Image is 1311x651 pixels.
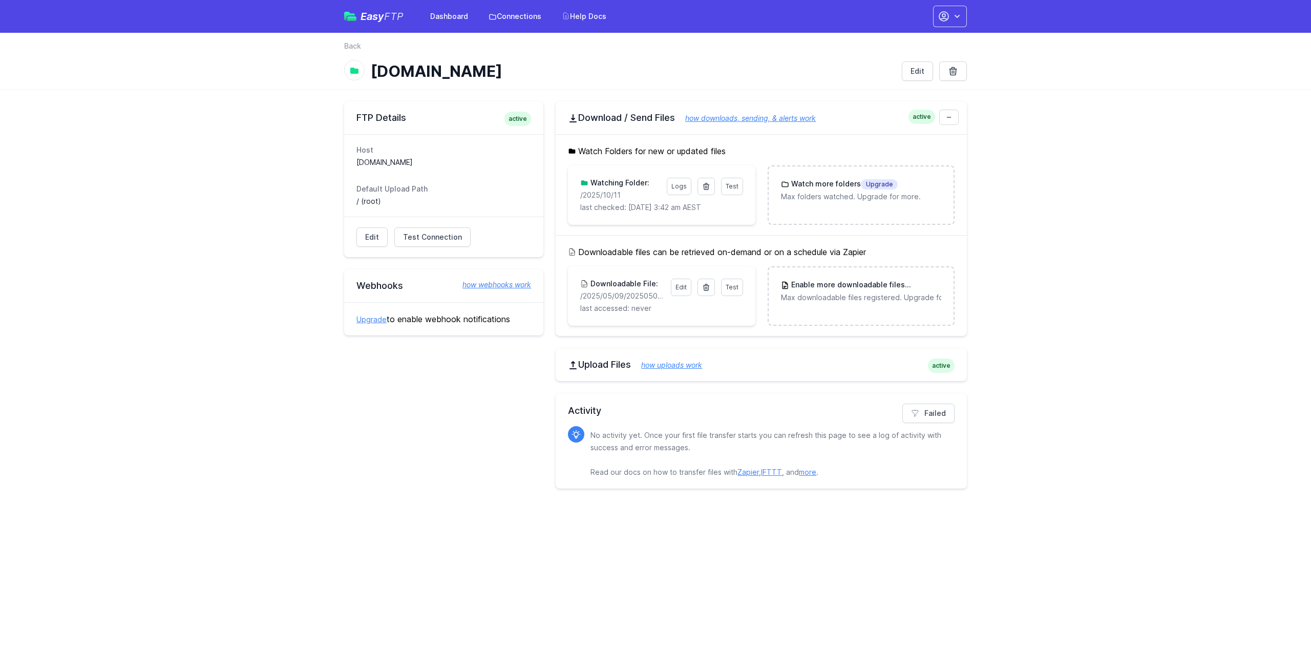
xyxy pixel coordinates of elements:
[789,280,941,290] h3: Enable more downloadable files
[344,12,356,21] img: easyftp_logo.png
[568,246,955,258] h5: Downloadable files can be retrieved on-demand or on a schedule via Zapier
[590,429,946,478] p: No activity yet. Once your first file transfer starts you can refresh this page to see a log of a...
[789,179,898,190] h3: Watch more folders
[371,62,894,80] h1: [DOMAIN_NAME]
[504,112,531,126] span: active
[588,279,658,289] h3: Downloadable File:
[356,280,531,292] h2: Webhooks
[356,157,531,167] dd: [DOMAIN_NAME]
[452,280,531,290] a: how webhooks work
[356,227,388,247] a: Edit
[769,267,954,315] a: Enable more downloadable filesUpgrade Max downloadable files registered. Upgrade for more.
[781,292,941,303] p: Max downloadable files registered. Upgrade for more.
[726,182,738,190] span: Test
[671,279,691,296] a: Edit
[580,202,743,213] p: last checked: [DATE] 3:42 am AEST
[737,468,759,476] a: Zapier
[482,7,547,26] a: Connections
[721,279,743,296] a: Test
[556,7,612,26] a: Help Docs
[344,41,361,51] a: Back
[580,190,660,200] p: /2025/10/11
[384,10,404,23] span: FTP
[344,302,543,335] div: to enable webhook notifications
[403,232,462,242] span: Test Connection
[902,61,933,81] a: Edit
[568,404,955,418] h2: Activity
[631,361,702,369] a: how uploads work
[667,178,691,195] a: Logs
[928,359,955,373] span: active
[902,404,955,423] a: Failed
[781,192,941,202] p: Max folders watched. Upgrade for more.
[675,114,816,122] a: how downloads, sending, & alerts work
[361,11,404,22] span: Easy
[568,112,955,124] h2: Download / Send Files
[721,178,743,195] a: Test
[356,184,531,194] dt: Default Upload Path
[568,145,955,157] h5: Watch Folders for new or updated files
[356,112,531,124] h2: FTP Details
[356,196,531,206] dd: / (root)
[424,7,474,26] a: Dashboard
[861,179,898,190] span: Upgrade
[356,315,387,324] a: Upgrade
[394,227,471,247] a: Test Connection
[356,145,531,155] dt: Host
[588,178,649,188] h3: Watching Folder:
[580,303,743,313] p: last accessed: never
[761,468,782,476] a: IFTTT
[344,41,967,57] nav: Breadcrumb
[568,359,955,371] h2: Upload Files
[769,166,954,214] a: Watch more foldersUpgrade Max folders watched. Upgrade for more.
[799,468,816,476] a: more
[580,291,664,301] p: /2025/05/09/20250509171559_inbound_0422652309_0756011820.mp3
[905,280,942,290] span: Upgrade
[908,110,935,124] span: active
[726,283,738,291] span: Test
[344,11,404,22] a: EasyFTP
